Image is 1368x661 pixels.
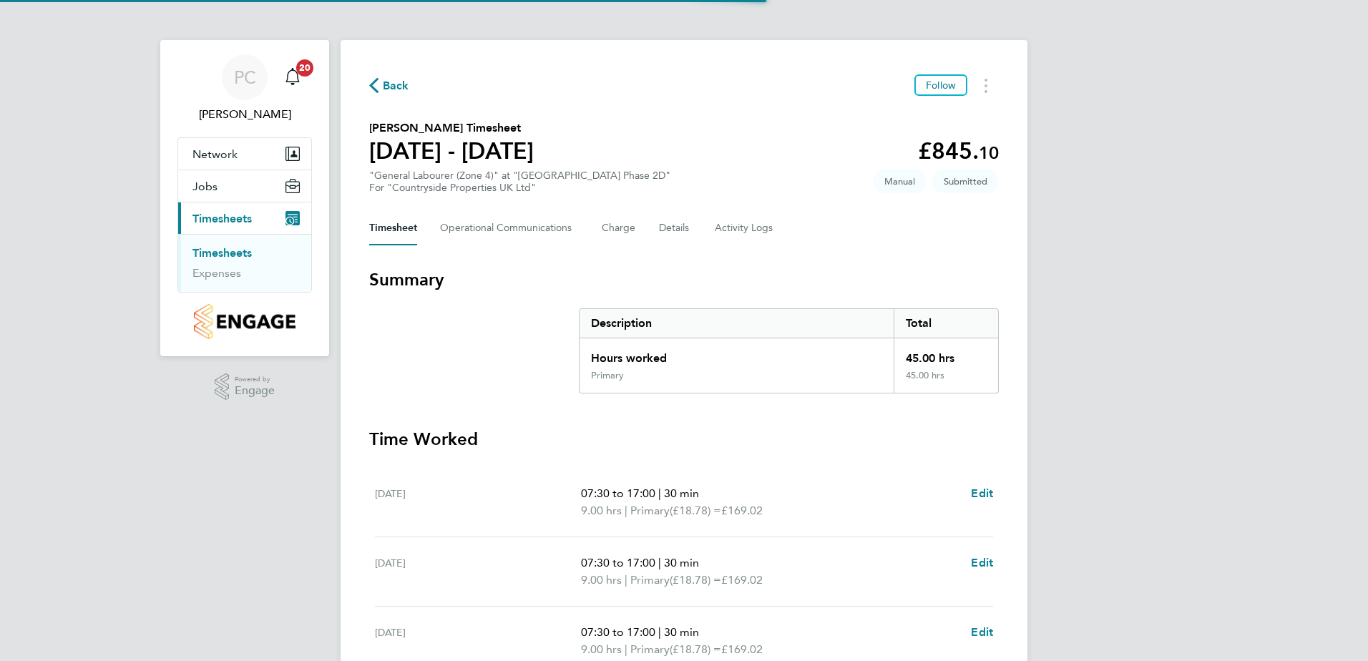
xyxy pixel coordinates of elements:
[215,373,275,401] a: Powered byEngage
[178,138,311,170] button: Network
[581,556,655,569] span: 07:30 to 17:00
[375,485,581,519] div: [DATE]
[369,137,534,165] h1: [DATE] - [DATE]
[630,641,670,658] span: Primary
[234,68,256,87] span: PC
[192,266,241,280] a: Expenses
[625,573,627,587] span: |
[178,202,311,234] button: Timesheets
[581,642,622,656] span: 9.00 hrs
[894,309,998,338] div: Total
[591,370,624,381] div: Primary
[625,642,627,656] span: |
[926,79,956,92] span: Follow
[664,486,699,500] span: 30 min
[369,211,417,245] button: Timesheet
[160,40,329,356] nav: Main navigation
[670,504,721,517] span: (£18.78) =
[194,304,295,339] img: countryside-properties-logo-retina.png
[383,77,409,94] span: Back
[630,502,670,519] span: Primary
[971,556,993,569] span: Edit
[670,573,721,587] span: (£18.78) =
[971,554,993,572] a: Edit
[918,137,999,165] app-decimal: £845.
[177,304,312,339] a: Go to home page
[721,573,763,587] span: £169.02
[235,385,275,397] span: Engage
[192,246,252,260] a: Timesheets
[580,309,894,338] div: Description
[581,625,655,639] span: 07:30 to 17:00
[625,504,627,517] span: |
[235,373,275,386] span: Powered by
[658,556,661,569] span: |
[369,170,670,194] div: "General Labourer (Zone 4)" at "[GEOGRAPHIC_DATA] Phase 2D"
[369,119,534,137] h2: [PERSON_NAME] Timesheet
[580,338,894,370] div: Hours worked
[873,170,927,193] span: This timesheet was manually created.
[375,624,581,658] div: [DATE]
[932,170,999,193] span: This timesheet is Submitted.
[192,212,252,225] span: Timesheets
[914,74,967,96] button: Follow
[664,556,699,569] span: 30 min
[894,370,998,393] div: 45.00 hrs
[278,54,307,100] a: 20
[715,211,775,245] button: Activity Logs
[971,625,993,639] span: Edit
[192,147,238,161] span: Network
[979,142,999,163] span: 10
[581,504,622,517] span: 9.00 hrs
[602,211,636,245] button: Charge
[178,170,311,202] button: Jobs
[971,485,993,502] a: Edit
[369,77,409,94] button: Back
[971,624,993,641] a: Edit
[894,338,998,370] div: 45.00 hrs
[658,486,661,500] span: |
[664,625,699,639] span: 30 min
[177,106,312,123] span: Paul Caers
[670,642,721,656] span: (£18.78) =
[658,625,661,639] span: |
[440,211,579,245] button: Operational Communications
[579,308,999,393] div: Summary
[630,572,670,589] span: Primary
[296,59,313,77] span: 20
[721,642,763,656] span: £169.02
[178,234,311,292] div: Timesheets
[581,573,622,587] span: 9.00 hrs
[659,211,692,245] button: Details
[581,486,655,500] span: 07:30 to 17:00
[369,182,670,194] div: For "Countryside Properties UK Ltd"
[177,54,312,123] a: PC[PERSON_NAME]
[369,428,999,451] h3: Time Worked
[971,486,993,500] span: Edit
[973,74,999,97] button: Timesheets Menu
[192,180,218,193] span: Jobs
[369,268,999,291] h3: Summary
[721,504,763,517] span: £169.02
[375,554,581,589] div: [DATE]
